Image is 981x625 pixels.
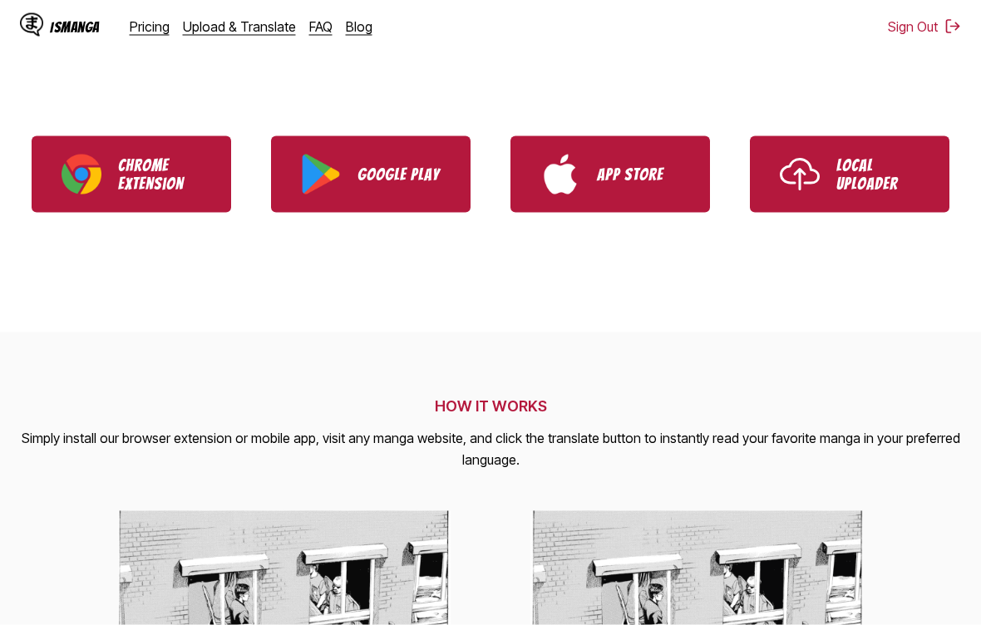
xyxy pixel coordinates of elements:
[944,18,961,35] img: Sign out
[20,13,43,37] img: IsManga Logo
[62,155,101,194] img: Chrome logo
[183,18,296,35] a: Upload & Translate
[20,428,961,470] p: Simply install our browser extension or mobile app, visit any manga website, and click the transl...
[271,136,471,213] a: Download IsManga from Google Play
[780,155,820,194] img: Upload icon
[836,156,919,193] p: Local Uploader
[301,155,341,194] img: Google Play logo
[888,18,961,35] button: Sign Out
[130,18,170,35] a: Pricing
[50,19,100,35] div: IsManga
[32,136,231,213] a: Download IsManga Chrome Extension
[118,156,201,193] p: Chrome Extension
[357,165,441,184] p: Google Play
[750,136,949,213] a: Use IsManga Local Uploader
[20,397,961,415] h2: HOW IT WORKS
[309,18,333,35] a: FAQ
[540,155,580,194] img: App Store logo
[346,18,372,35] a: Blog
[20,13,130,40] a: IsManga LogoIsManga
[510,136,710,213] a: Download IsManga from App Store
[597,165,680,184] p: App Store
